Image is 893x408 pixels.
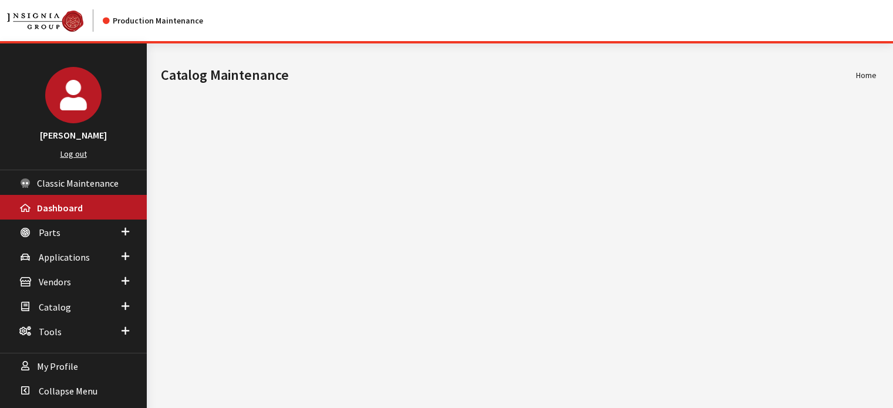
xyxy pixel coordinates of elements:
[39,277,71,288] span: Vendors
[45,67,102,123] img: Kelsey Collins
[39,251,90,263] span: Applications
[39,301,71,313] span: Catalog
[37,360,78,372] span: My Profile
[856,69,877,82] li: Home
[103,15,203,27] div: Production Maintenance
[37,177,119,189] span: Classic Maintenance
[7,9,103,32] a: Insignia Group logo
[37,202,83,214] span: Dashboard
[39,227,60,238] span: Parts
[7,11,83,32] img: Catalog Maintenance
[60,149,87,159] a: Log out
[39,385,97,397] span: Collapse Menu
[39,326,62,338] span: Tools
[12,128,135,142] h3: [PERSON_NAME]
[161,65,856,86] h1: Catalog Maintenance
